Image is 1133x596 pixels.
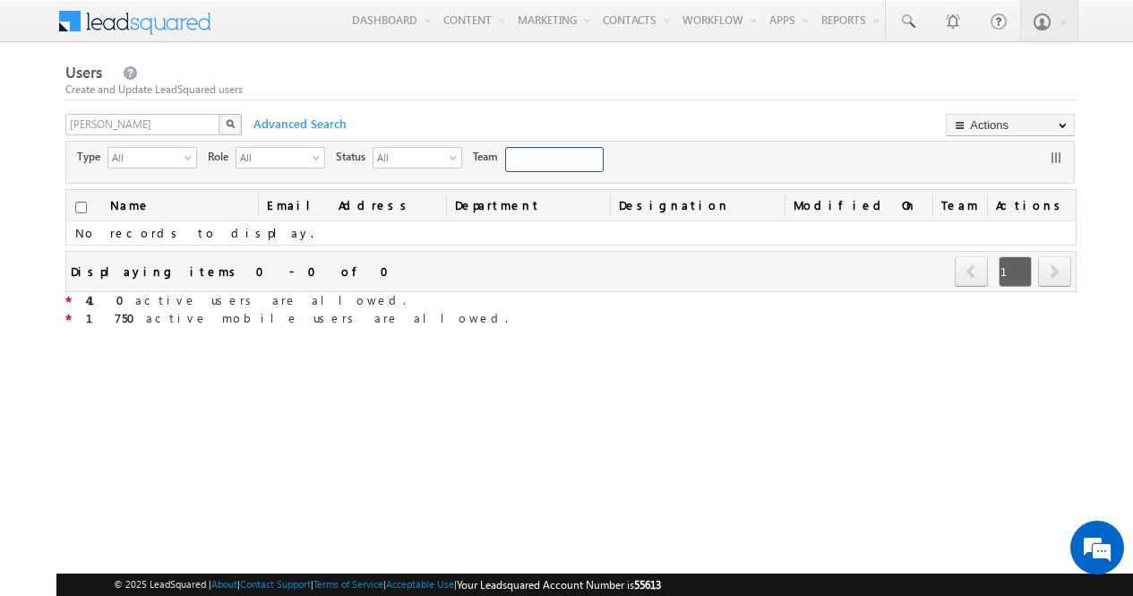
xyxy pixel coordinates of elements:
span: Status [336,149,373,165]
strong: 410 [86,292,135,307]
div: Create and Update LeadSquared users [65,82,1077,98]
a: Department [446,190,611,220]
img: Search [226,119,235,128]
td: No records to display. [66,221,1076,246]
div: Displaying items 0 - 0 of 0 [71,261,399,281]
span: © 2025 LeadSquared | | | | | [114,576,661,593]
a: Email Address [258,190,445,220]
a: Modified On [785,190,932,220]
input: Search Users [65,114,221,135]
span: Advanced Search [245,116,352,132]
span: Actions [987,190,1076,220]
button: Actions [946,114,1075,136]
span: select [450,152,464,162]
a: prev [955,258,989,287]
span: active mobile users are allowed. [86,310,508,325]
span: Role [208,149,236,165]
span: select [313,152,327,162]
span: next [1038,256,1071,287]
a: About [211,578,237,590]
span: 55613 [634,578,661,592]
strong: 1750 [86,310,146,325]
span: active users are allowed. [86,292,406,307]
a: Contact Support [240,578,311,590]
span: Team [473,149,505,165]
span: prev [955,256,988,287]
span: All [236,148,310,166]
span: All [373,148,447,166]
span: Type [77,149,107,165]
span: Team [932,190,987,220]
a: Name [101,190,159,220]
span: select [185,152,199,162]
span: Your Leadsquared Account Number is [457,578,661,592]
span: All [108,148,182,166]
span: Users [65,62,102,82]
a: Terms of Service [313,578,383,590]
span: 1 [999,256,1032,287]
a: Acceptable Use [386,578,454,590]
a: Designation [610,190,784,220]
a: next [1038,258,1071,287]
